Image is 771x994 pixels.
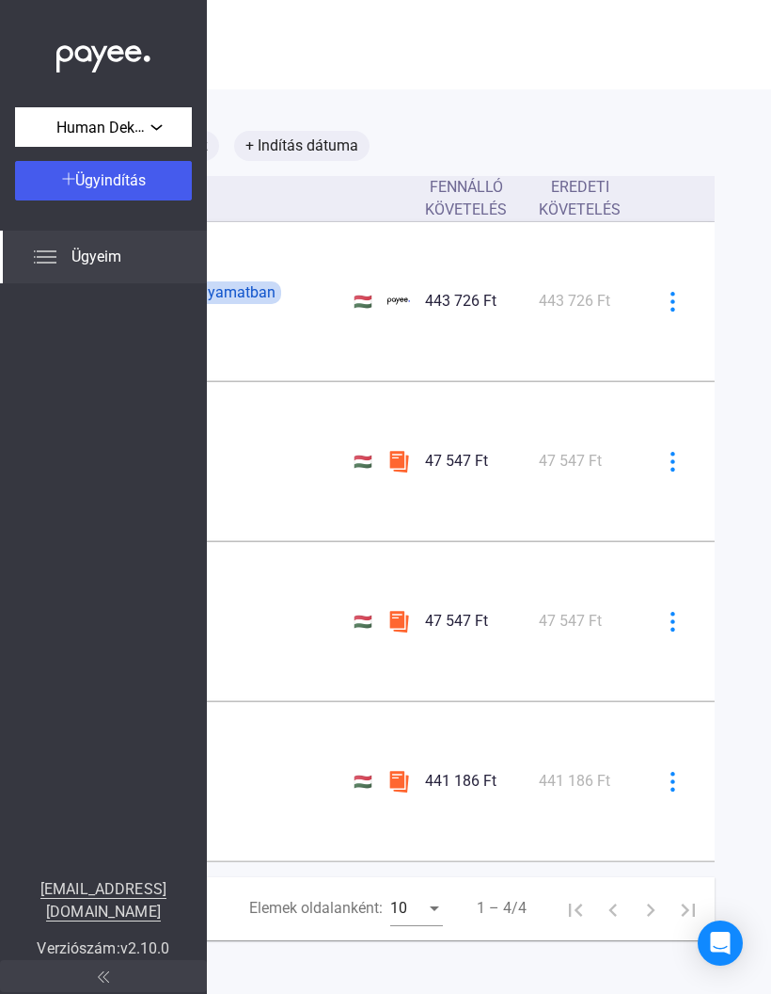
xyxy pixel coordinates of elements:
[37,939,119,957] font: Verziószám:
[663,772,683,792] img: kékebb
[387,290,410,313] img: kedvezményezett-logó
[249,899,383,917] font: Elemek oldalanként:
[539,292,610,310] font: 443 726 Ft
[354,773,372,791] font: 🇭🇺
[539,452,602,470] font: 47 547 Ft
[698,921,743,966] div: Intercom Messenger megnyitása
[387,770,410,793] img: szamlazzhu-mini
[390,897,443,920] mat-select: Elemek oldalanként:
[98,971,109,983] img: arrow-double-left-grey.svg
[663,292,683,312] img: kékebb
[653,281,692,321] button: kékebb
[669,890,707,927] button: Utolsó oldal
[539,178,621,218] font: Eredeti követelés
[425,292,496,310] font: 443 726 Ft
[71,248,121,265] font: Ügyeim
[653,601,692,641] button: kékebb
[594,890,632,927] button: Előző oldal
[354,453,372,471] font: 🇭🇺
[539,176,637,221] div: Eredeti követelés
[539,612,602,630] font: 47 547 Ft
[387,610,410,633] img: szamlazzhu-mini
[15,107,192,147] button: Human Dekor Szociális Szövetkezet
[477,899,527,917] font: 1 – 4/4
[390,899,407,917] font: 10
[62,172,75,185] img: plus-white.svg
[56,35,150,73] img: white-payee-white-dot.svg
[663,452,683,472] img: kékebb
[653,762,692,801] button: kékebb
[425,176,524,221] div: Fennálló követelés
[539,772,610,790] font: 441 186 Ft
[56,118,295,136] font: Human Dekor Szociális Szövetkezet
[557,890,594,927] button: Első oldal
[245,136,358,154] font: + Indítás dátuma
[425,452,488,470] font: 47 547 Ft
[425,612,488,630] font: 47 547 Ft
[632,890,669,927] button: Következő oldal
[354,613,372,631] font: 🇭🇺
[354,293,372,311] font: 🇭🇺
[15,161,192,200] button: Ügyindítás
[425,178,507,218] font: Fennálló követelés
[75,171,146,189] font: Ügyindítás
[34,246,56,268] img: list.svg
[120,939,170,957] font: v2.10.0
[653,441,692,481] button: kékebb
[663,612,683,632] img: kékebb
[387,450,410,473] img: szamlazzhu-mini
[425,772,496,790] font: 441 186 Ft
